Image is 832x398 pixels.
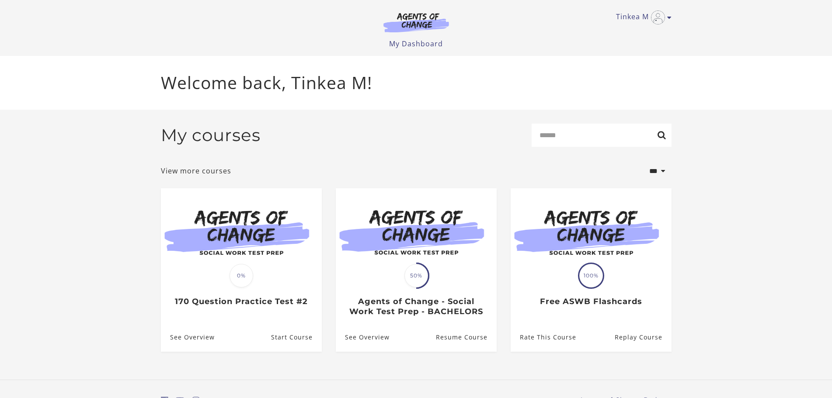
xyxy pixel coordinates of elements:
[520,297,662,307] h3: Free ASWB Flashcards
[336,323,390,352] a: Agents of Change - Social Work Test Prep - BACHELORS: See Overview
[389,39,443,48] a: My Dashboard
[170,297,312,307] h3: 170 Question Practice Test #2
[511,323,576,352] a: Free ASWB Flashcards: Rate This Course
[161,323,215,352] a: 170 Question Practice Test #2: See Overview
[616,10,667,24] a: Toggle menu
[435,323,496,352] a: Agents of Change - Social Work Test Prep - BACHELORS: Resume Course
[404,264,428,287] span: 50%
[230,264,253,287] span: 0%
[374,12,458,32] img: Agents of Change Logo
[614,323,671,352] a: Free ASWB Flashcards: Resume Course
[579,264,603,287] span: 100%
[161,125,261,145] h2: My courses
[345,297,487,316] h3: Agents of Change - Social Work Test Prep - BACHELORS
[161,70,672,96] p: Welcome back, Tinkea M!
[161,166,231,176] a: View more courses
[271,323,321,352] a: 170 Question Practice Test #2: Resume Course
